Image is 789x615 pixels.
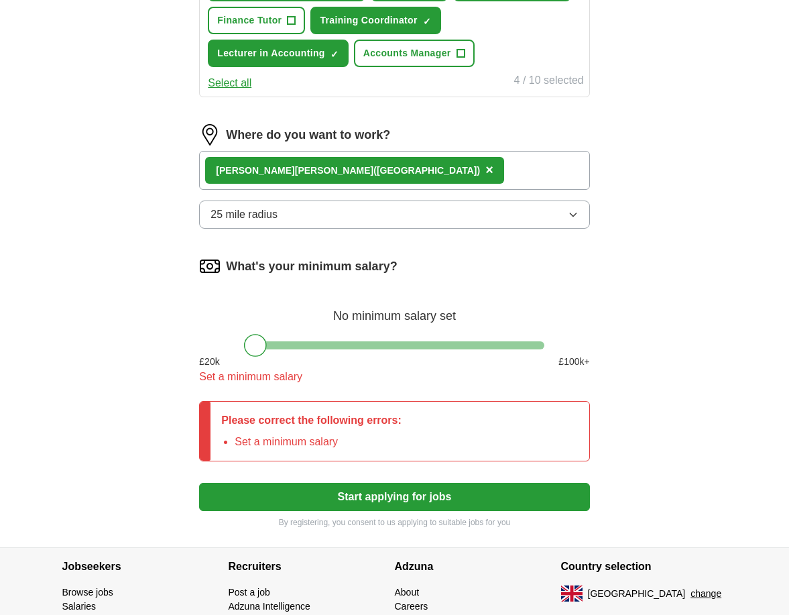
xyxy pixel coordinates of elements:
a: Careers [395,601,428,612]
span: Finance Tutor [217,13,282,27]
span: Accounts Manager [363,46,451,60]
label: Where do you want to work? [226,126,390,144]
button: 25 mile radius [199,201,589,229]
label: What's your minimum salary? [226,258,397,276]
span: £ 20 k [199,355,219,369]
button: Start applying for jobs [199,483,589,511]
button: Accounts Manager [354,40,475,67]
img: salary.png [199,256,221,277]
img: UK flag [561,585,583,602]
span: £ 100 k+ [558,355,589,369]
strong: [PERSON_NAME] [216,165,294,176]
span: [GEOGRAPHIC_DATA] [588,587,686,601]
a: Adzuna Intelligence [229,601,310,612]
span: ✓ [330,49,339,60]
a: Browse jobs [62,587,113,598]
a: Post a job [229,587,270,598]
button: Select all [208,75,251,91]
div: No minimum salary set [199,293,589,325]
button: Finance Tutor [208,7,305,34]
span: Training Coordinator [320,13,417,27]
a: Salaries [62,601,97,612]
span: ✓ [423,16,431,27]
button: Training Coordinator✓ [310,7,440,34]
p: By registering, you consent to us applying to suitable jobs for you [199,516,589,528]
h4: Country selection [561,548,727,585]
button: change [690,587,721,601]
button: × [485,160,493,180]
button: Lecturer in Accounting✓ [208,40,348,67]
span: × [485,162,493,177]
span: ([GEOGRAPHIC_DATA]) [373,165,480,176]
div: Set a minimum salary [199,369,589,385]
span: Lecturer in Accounting [217,46,324,60]
a: About [395,587,420,598]
span: 25 mile radius [210,207,278,223]
div: [PERSON_NAME] [216,164,480,178]
p: Please correct the following errors: [221,412,402,429]
li: Set a minimum salary [235,434,402,450]
img: location.png [199,124,221,146]
div: 4 / 10 selected [514,72,584,91]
